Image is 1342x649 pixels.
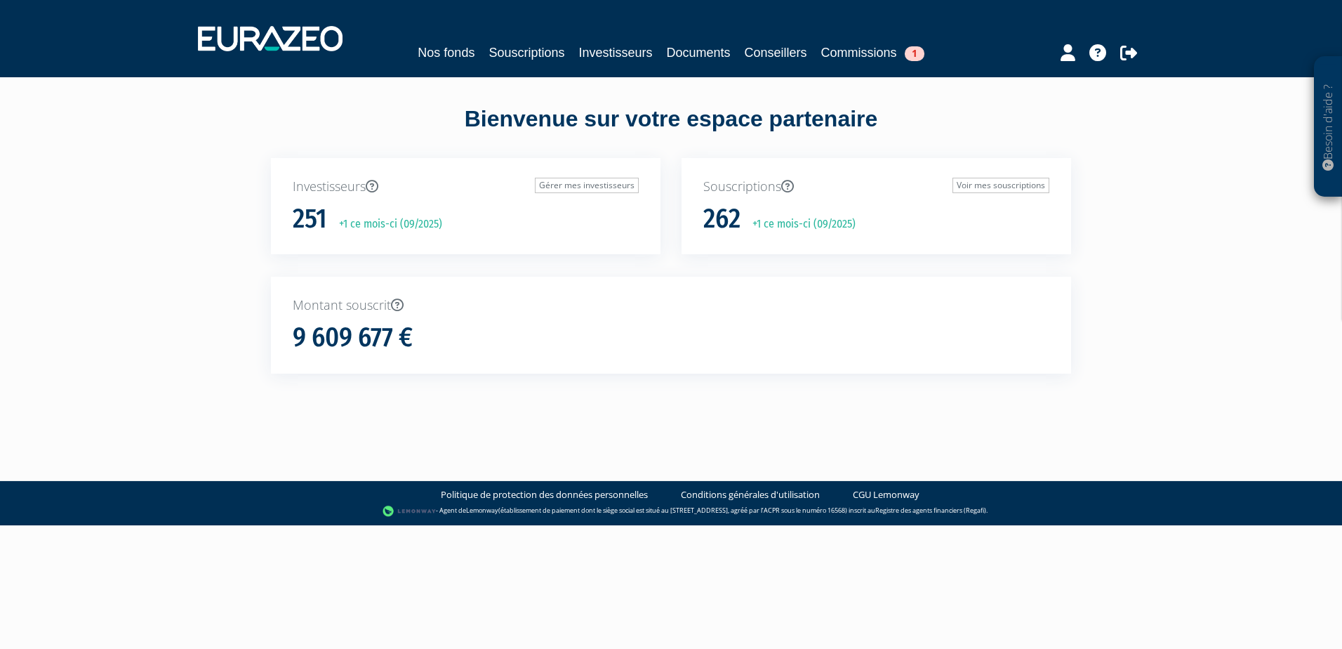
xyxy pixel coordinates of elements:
[821,43,924,63] a: Commissions1
[14,504,1328,518] div: - Agent de (établissement de paiement dont le siège social est situé au [STREET_ADDRESS], agréé p...
[667,43,731,63] a: Documents
[441,488,648,501] a: Politique de protection des données personnelles
[418,43,474,63] a: Nos fonds
[681,488,820,501] a: Conditions générales d'utilisation
[952,178,1049,193] a: Voir mes souscriptions
[293,204,327,234] h1: 251
[293,323,413,353] h1: 9 609 677 €
[703,178,1049,196] p: Souscriptions
[745,43,807,63] a: Conseillers
[293,296,1049,315] p: Montant souscrit
[489,43,564,63] a: Souscriptions
[875,506,986,515] a: Registre des agents financiers (Regafi)
[853,488,919,501] a: CGU Lemonway
[383,504,437,518] img: logo-lemonway.png
[743,216,856,232] p: +1 ce mois-ci (09/2025)
[198,26,343,51] img: 1732889491-logotype_eurazeo_blanc_rvb.png
[578,43,652,63] a: Investisseurs
[703,204,740,234] h1: 262
[293,178,639,196] p: Investisseurs
[329,216,442,232] p: +1 ce mois-ci (09/2025)
[260,103,1082,158] div: Bienvenue sur votre espace partenaire
[905,46,924,61] span: 1
[466,506,498,515] a: Lemonway
[535,178,639,193] a: Gérer mes investisseurs
[1320,64,1336,190] p: Besoin d'aide ?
